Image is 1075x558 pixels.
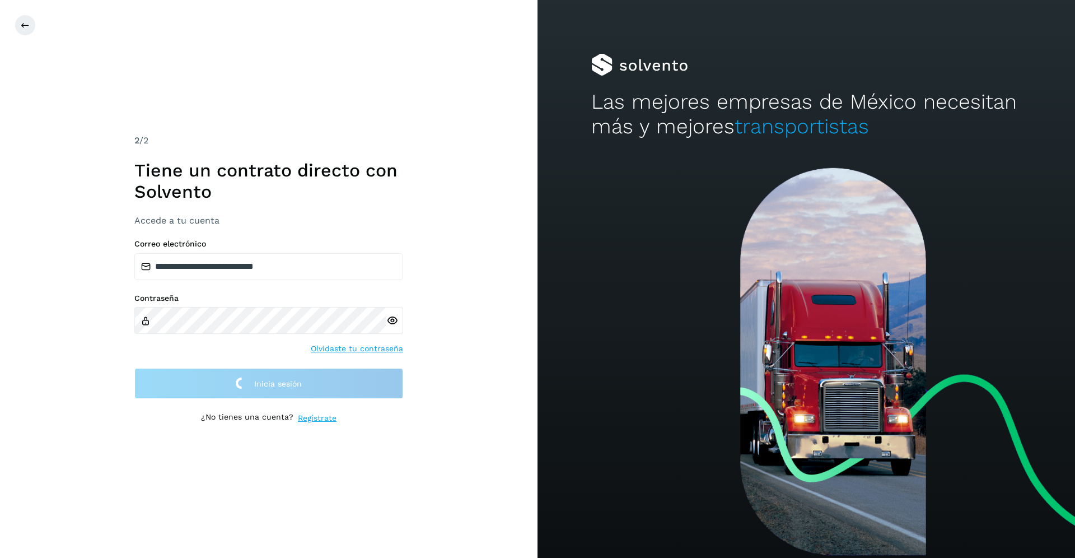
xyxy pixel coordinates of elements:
span: 2 [134,135,139,146]
a: Regístrate [298,412,336,424]
span: transportistas [735,114,869,138]
span: Inicia sesión [254,380,302,388]
label: Contraseña [134,294,403,303]
h3: Accede a tu cuenta [134,215,403,226]
div: /2 [134,134,403,147]
a: Olvidaste tu contraseña [311,343,403,355]
h2: Las mejores empresas de México necesitan más y mejores [591,90,1021,139]
h1: Tiene un contrato directo con Solvento [134,160,403,203]
label: Correo electrónico [134,239,403,249]
button: Inicia sesión [134,368,403,399]
p: ¿No tienes una cuenta? [201,412,293,424]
